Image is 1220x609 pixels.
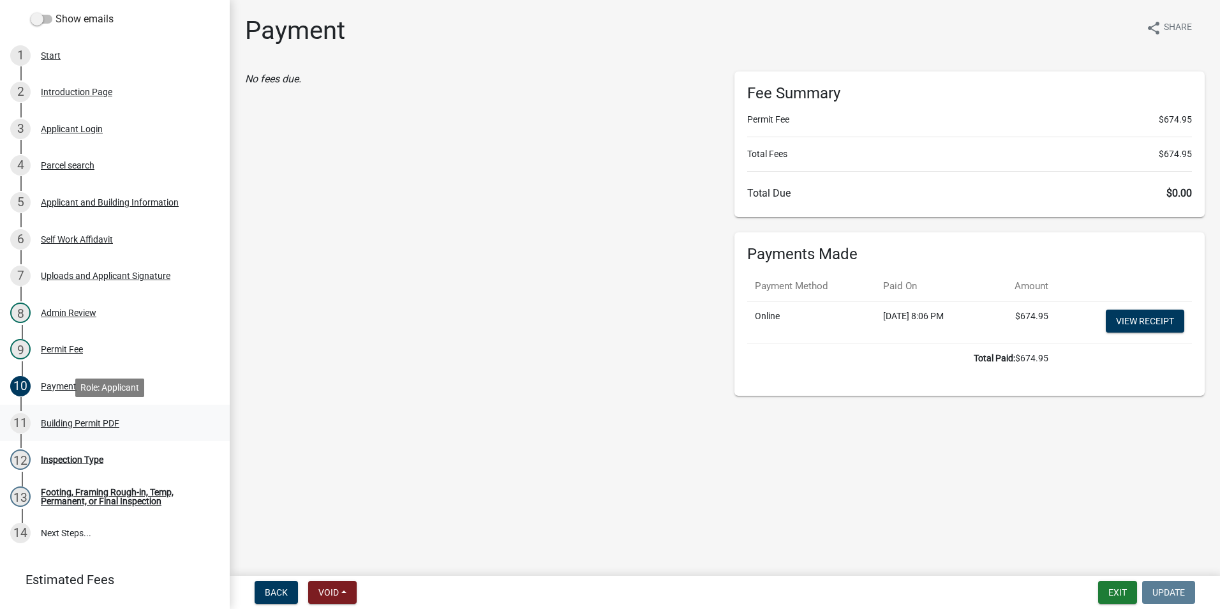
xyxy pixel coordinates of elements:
[875,271,985,301] th: Paid On
[41,382,77,391] div: Payment
[245,73,301,85] i: No fees due.
[10,192,31,213] div: 5
[41,235,113,244] div: Self Work Affidavit
[10,155,31,176] div: 4
[41,51,61,60] div: Start
[10,486,31,507] div: 13
[10,413,31,433] div: 11
[10,82,31,102] div: 2
[41,488,209,506] div: Footing, Framing Rough-in, Temp, Permanent, or Final Inspection
[1166,187,1192,199] span: $0.00
[318,587,339,598] span: Void
[10,119,31,139] div: 3
[10,45,31,66] div: 1
[747,301,875,343] td: Online
[747,343,1056,373] td: $674.95
[747,113,1192,126] li: Permit Fee
[1136,15,1202,40] button: shareShare
[747,187,1192,199] h6: Total Due
[41,271,170,280] div: Uploads and Applicant Signature
[10,229,31,250] div: 6
[1106,310,1184,333] a: View receipt
[875,301,985,343] td: [DATE] 8:06 PM
[41,455,103,464] div: Inspection Type
[10,523,31,543] div: 14
[10,376,31,396] div: 10
[41,345,83,354] div: Permit Fee
[747,271,875,301] th: Payment Method
[747,245,1192,264] h6: Payments Made
[308,581,357,604] button: Void
[1164,20,1192,36] span: Share
[41,161,94,170] div: Parcel search
[974,353,1015,363] b: Total Paid:
[245,15,345,46] h1: Payment
[10,339,31,359] div: 9
[10,303,31,323] div: 8
[1098,581,1137,604] button: Exit
[41,308,96,317] div: Admin Review
[10,449,31,470] div: 12
[41,419,119,428] div: Building Permit PDF
[1159,113,1192,126] span: $674.95
[265,587,288,598] span: Back
[41,124,103,133] div: Applicant Login
[75,379,144,397] div: Role: Applicant
[747,84,1192,103] h6: Fee Summary
[747,147,1192,161] li: Total Fees
[1142,581,1195,604] button: Update
[41,198,179,207] div: Applicant and Building Information
[10,567,209,592] a: Estimated Fees
[255,581,298,604] button: Back
[10,266,31,286] div: 7
[1159,147,1192,161] span: $674.95
[41,87,112,96] div: Introduction Page
[985,271,1056,301] th: Amount
[985,301,1056,343] td: $674.95
[1146,20,1161,36] i: share
[1152,587,1185,598] span: Update
[31,11,114,27] label: Show emails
